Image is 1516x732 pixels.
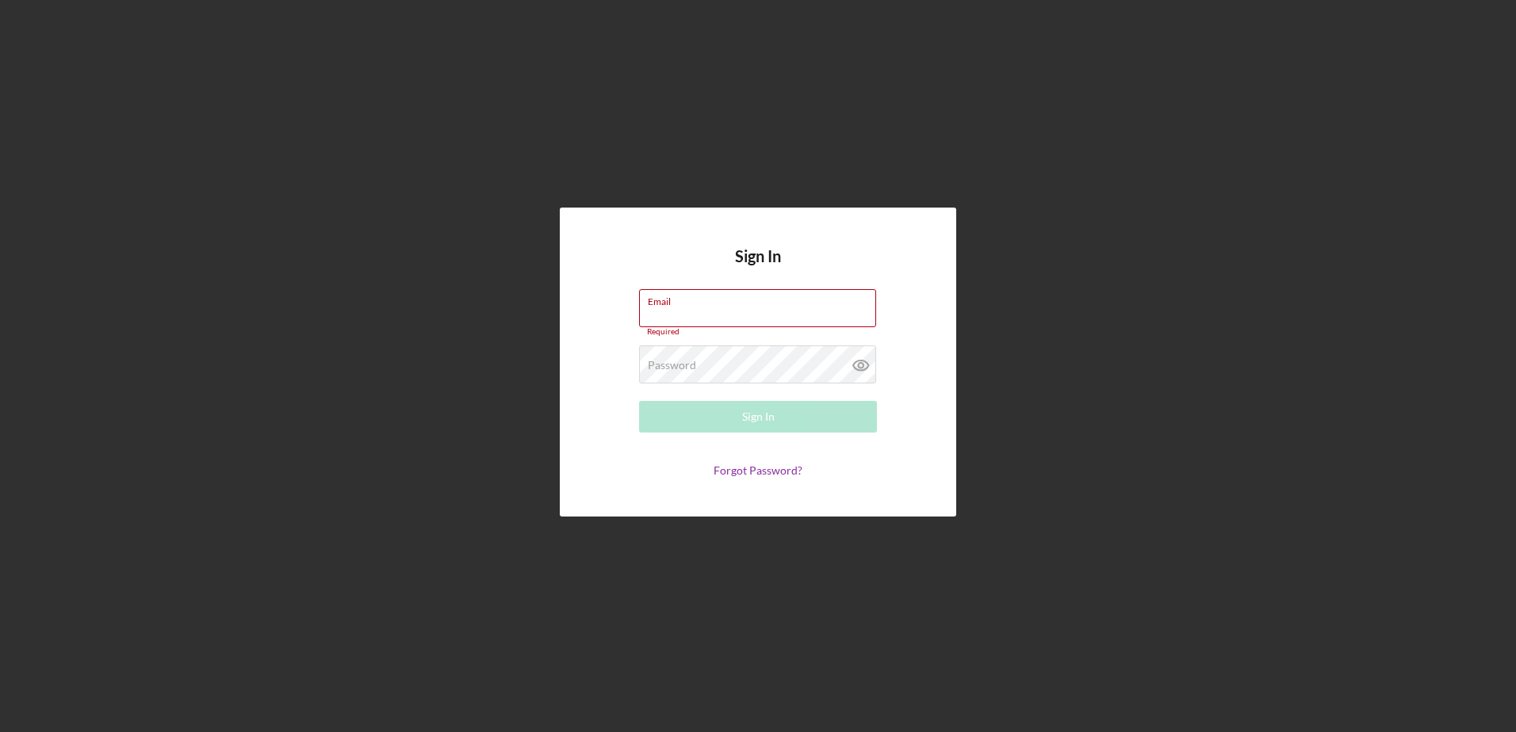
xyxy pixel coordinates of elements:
h4: Sign In [735,247,781,289]
label: Email [648,290,876,307]
div: Required [639,327,877,337]
a: Forgot Password? [714,463,802,477]
label: Password [648,359,696,372]
div: Sign In [742,401,775,433]
button: Sign In [639,401,877,433]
